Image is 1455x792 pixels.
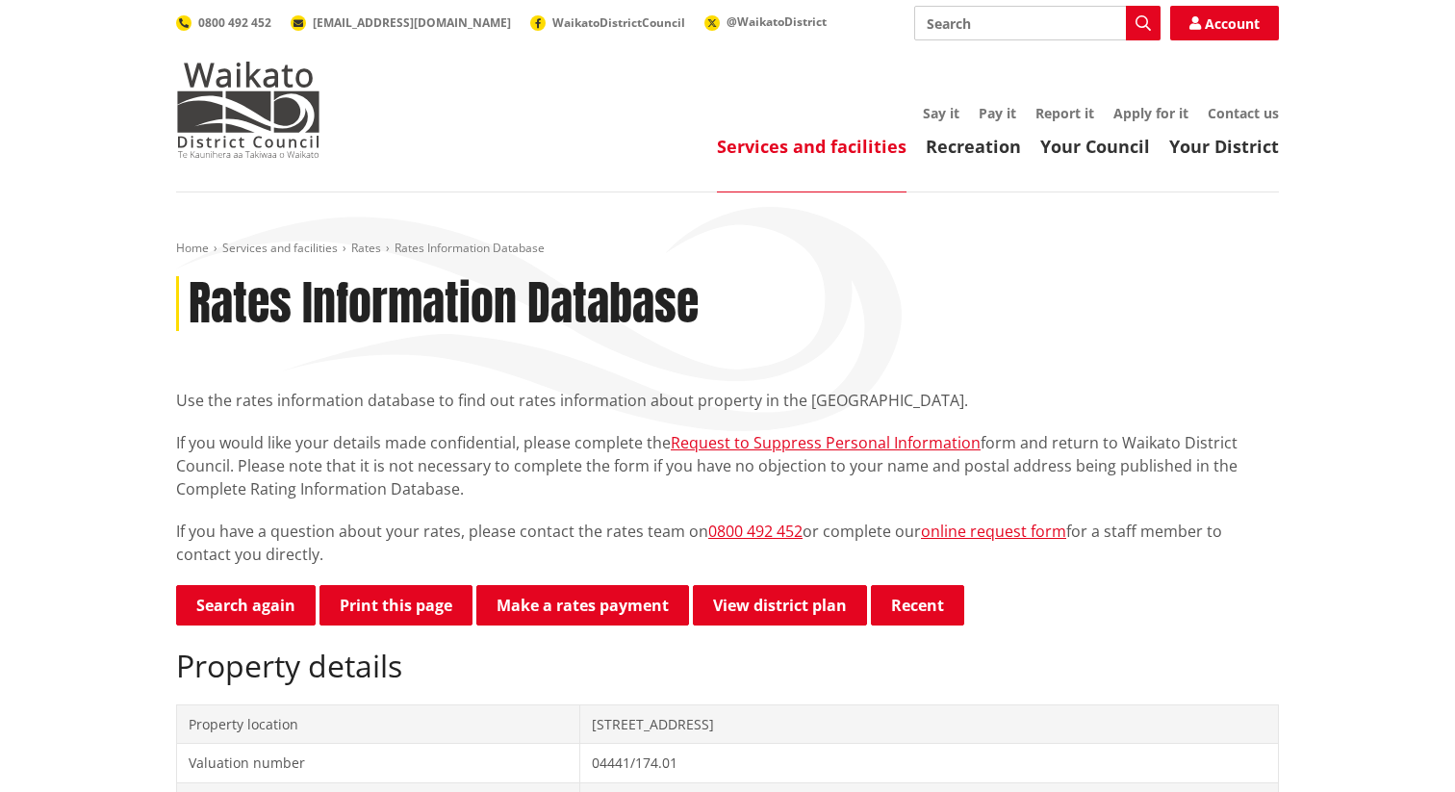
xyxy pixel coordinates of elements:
a: Make a rates payment [476,585,689,626]
a: Recreation [926,135,1021,158]
span: WaikatoDistrictCouncil [552,14,685,31]
a: Pay it [979,104,1016,122]
a: [EMAIL_ADDRESS][DOMAIN_NAME] [291,14,511,31]
span: Rates Information Database [395,240,545,256]
a: Report it [1035,104,1094,122]
h2: Property details [176,648,1279,684]
a: Services and facilities [717,135,906,158]
span: @WaikatoDistrict [727,13,827,30]
a: Say it [923,104,959,122]
nav: breadcrumb [176,241,1279,257]
button: Print this page [319,585,472,626]
a: Rates [351,240,381,256]
a: Apply for it [1113,104,1188,122]
a: Request to Suppress Personal Information [671,432,981,453]
p: If you have a question about your rates, please contact the rates team on or complete our for a s... [176,520,1279,566]
a: @WaikatoDistrict [704,13,827,30]
a: 0800 492 452 [176,14,271,31]
button: Recent [871,585,964,626]
a: Search again [176,585,316,626]
a: online request form [921,521,1066,542]
a: Contact us [1208,104,1279,122]
span: [EMAIL_ADDRESS][DOMAIN_NAME] [313,14,511,31]
td: 04441/174.01 [579,744,1278,783]
p: Use the rates information database to find out rates information about property in the [GEOGRAPHI... [176,389,1279,412]
td: Property location [177,704,580,744]
a: Your Council [1040,135,1150,158]
a: Your District [1169,135,1279,158]
input: Search input [914,6,1161,40]
a: View district plan [693,585,867,626]
a: WaikatoDistrictCouncil [530,14,685,31]
td: Valuation number [177,744,580,783]
a: Account [1170,6,1279,40]
h1: Rates Information Database [189,276,699,332]
a: Home [176,240,209,256]
a: Services and facilities [222,240,338,256]
p: If you would like your details made confidential, please complete the form and return to Waikato ... [176,431,1279,500]
img: Waikato District Council - Te Kaunihera aa Takiwaa o Waikato [176,62,320,158]
td: [STREET_ADDRESS] [579,704,1278,744]
a: 0800 492 452 [708,521,803,542]
span: 0800 492 452 [198,14,271,31]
